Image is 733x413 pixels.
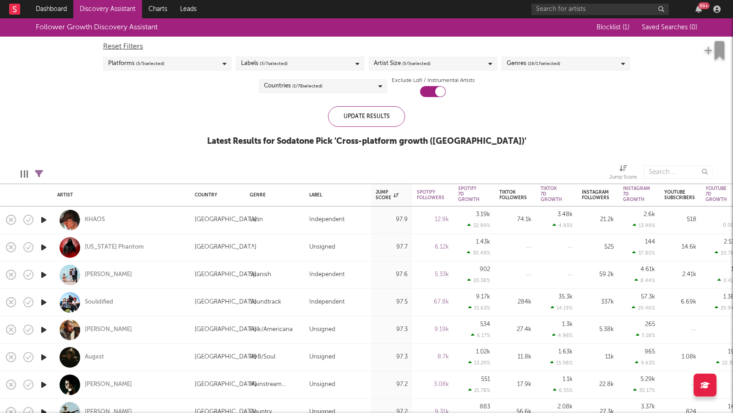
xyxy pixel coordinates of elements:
div: Country [195,192,236,198]
div: 99 + [698,2,710,9]
div: 1.08k [664,352,696,363]
div: Update Results [328,106,405,127]
div: 32.99 % [467,223,490,228]
div: Latin [250,214,263,225]
a: [PERSON_NAME] [85,326,132,334]
div: 9.19k [417,324,449,335]
div: 2.08k [558,404,573,410]
span: ( 16 / 17 selected) [528,58,560,69]
div: 59.2k [582,269,614,280]
div: 6.17 % [471,332,490,338]
span: ( 1 / 78 selected) [292,81,323,92]
div: 284k [499,297,531,308]
div: 35.3k [558,294,573,300]
a: Augxst [85,353,104,361]
div: Reset Filters [103,41,630,52]
a: [PERSON_NAME] [85,271,132,279]
div: Jump Score [609,172,637,183]
div: 9.17k [476,294,490,300]
div: Latest Results for Sodatone Pick ' Cross-platform growth ([GEOGRAPHIC_DATA]) ' [207,136,526,147]
div: KHAOS [85,216,105,224]
div: 1.02k [476,349,490,355]
span: Saved Searches [642,24,697,31]
div: Instagram 7D Growth [623,186,650,202]
div: 144 [645,239,655,245]
span: ( 0 ) [689,24,697,31]
div: [PERSON_NAME] [85,380,132,389]
div: 4.98 % [552,332,573,338]
div: 97.6 [376,269,408,280]
div: 965 [645,349,655,355]
button: Saved Searches (0) [639,24,697,31]
div: 883 [480,404,490,410]
div: Edit Columns [21,161,28,187]
div: Genres [507,58,560,69]
div: 2.6k [644,212,655,217]
div: 1.1k [563,376,573,382]
div: YouTube Subscribers [664,190,695,201]
div: [US_STATE] Phantom [85,243,144,251]
div: 6.55 % [553,387,573,393]
div: 11k [582,352,614,363]
div: 15.63 % [468,305,490,311]
div: Countries [264,81,323,92]
div: Jump Score [376,190,399,201]
div: 551 [481,376,490,382]
div: 15.98 % [550,360,573,366]
div: 22.8k [582,379,614,390]
div: Genre [250,192,295,198]
label: Exclude Lofi / Instrumental Artists [392,75,475,86]
div: 27.4k [499,324,531,335]
a: Soulidified [85,298,113,306]
div: Unsigned [309,324,335,335]
div: Tiktok 7D Growth [541,186,562,202]
div: [GEOGRAPHIC_DATA] [195,352,257,363]
div: Folk/Americana [250,324,293,335]
div: 14.6k [664,242,696,253]
div: 518 [664,214,696,225]
div: Artist [57,192,181,198]
div: 13.29 % [468,360,490,366]
div: 6.12k [417,242,449,253]
div: R&B/Soul [250,352,275,363]
div: 20.46 % [632,305,655,311]
div: 37.80 % [632,250,655,256]
button: 99+ [695,5,702,13]
div: 97.7 [376,242,408,253]
div: Unsigned [309,352,335,363]
div: Spotify Followers [417,190,444,201]
div: 2.41k [664,269,696,280]
div: 30.17 % [633,387,655,393]
div: 14.19 % [551,305,573,311]
div: 9.63 % [635,360,655,366]
div: 3.08k [417,379,449,390]
div: Unsigned [309,379,335,390]
div: 8.44 % [635,277,655,283]
div: 5.38k [582,324,614,335]
div: Artist Size [374,58,431,69]
span: Blocklist [596,24,629,31]
div: 4.61k [640,266,655,272]
div: Follower Growth Discovery Assistant [36,22,158,33]
div: Filters(11 filters active) [35,161,43,187]
input: Search for artists [531,4,669,15]
input: Search... [644,165,712,179]
div: 337k [582,297,614,308]
div: 3.37k [641,404,655,410]
div: 3.19k [476,212,490,217]
div: [GEOGRAPHIC_DATA] [195,242,257,253]
div: 97.5 [376,297,408,308]
div: 97.3 [376,324,408,335]
div: Platforms [108,58,164,69]
div: 8.7k [417,352,449,363]
div: 97.3 [376,352,408,363]
div: Independent [309,297,345,308]
div: 1.3k [562,321,573,327]
div: Labels [241,58,288,69]
div: [GEOGRAPHIC_DATA] [195,214,257,225]
div: [GEOGRAPHIC_DATA] [195,379,257,390]
div: 5.33k [417,269,449,280]
div: 265 [645,321,655,327]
